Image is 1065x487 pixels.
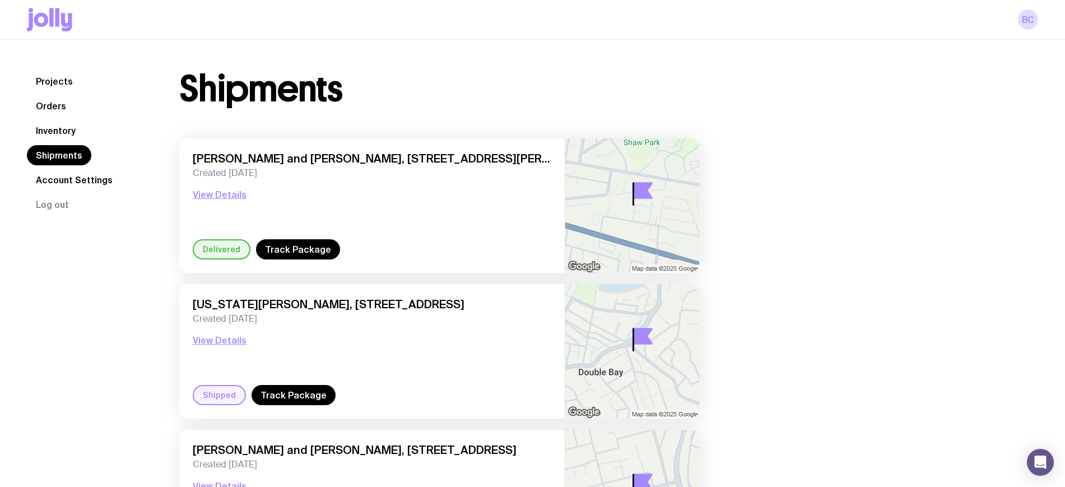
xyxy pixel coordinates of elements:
a: Track Package [252,385,336,405]
span: Created [DATE] [193,168,551,179]
h1: Shipments [179,71,342,107]
img: staticmap [565,138,699,273]
img: staticmap [565,284,699,419]
div: Shipped [193,385,246,405]
span: [US_STATE][PERSON_NAME], [STREET_ADDRESS] [193,298,551,311]
div: Open Intercom Messenger [1027,449,1054,476]
span: Created [DATE] [193,313,551,324]
span: [PERSON_NAME] and [PERSON_NAME], [STREET_ADDRESS][PERSON_NAME] [193,152,551,165]
button: View Details [193,188,247,201]
a: Inventory [27,120,85,141]
a: Projects [27,71,82,91]
a: Orders [27,96,75,116]
span: Created [DATE] [193,459,551,470]
a: BC [1018,10,1038,30]
span: [PERSON_NAME] and [PERSON_NAME], [STREET_ADDRESS] [193,443,551,457]
button: Log out [27,194,78,215]
a: Track Package [256,239,340,259]
a: Account Settings [27,170,122,190]
div: Delivered [193,239,250,259]
button: View Details [193,333,247,347]
a: Shipments [27,145,91,165]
